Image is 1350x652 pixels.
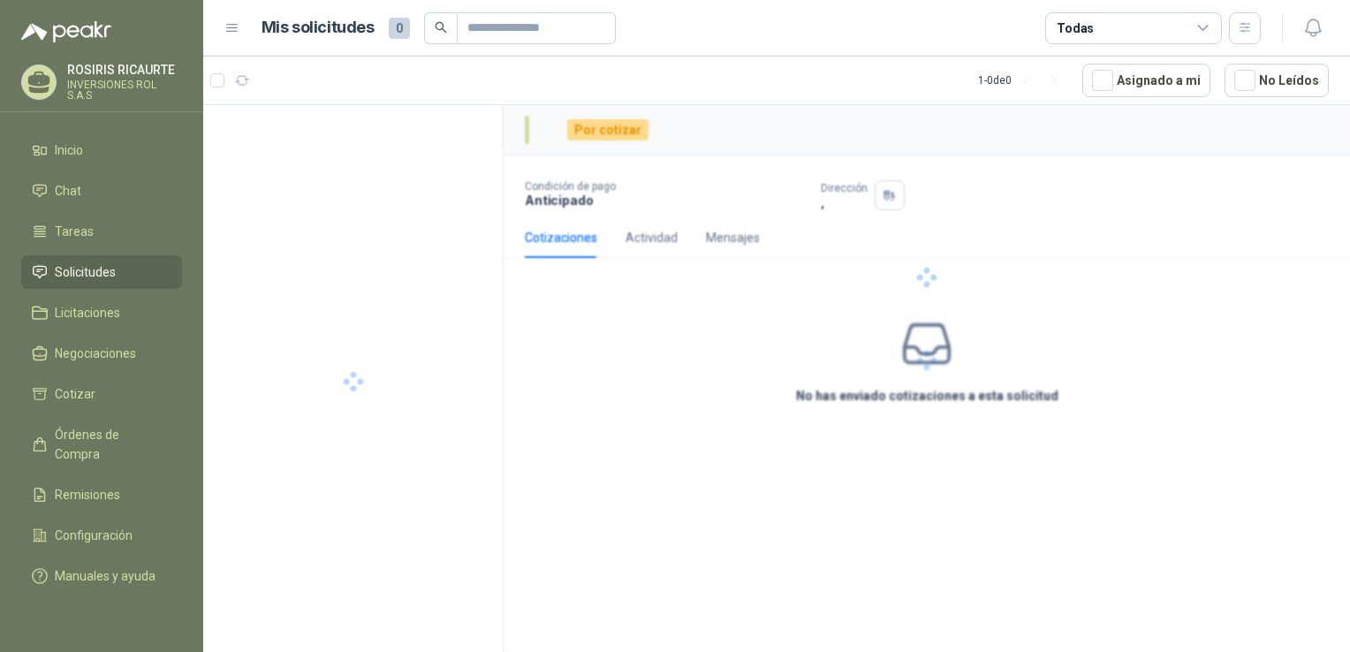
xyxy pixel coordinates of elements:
[1225,64,1329,97] button: No Leídos
[389,18,410,39] span: 0
[21,519,182,552] a: Configuración
[1057,19,1094,38] div: Todas
[21,478,182,512] a: Remisiones
[55,140,83,160] span: Inicio
[55,566,155,586] span: Manuales y ayuda
[55,384,95,404] span: Cotizar
[67,64,182,76] p: ROSIRIS RICAURTE
[1082,64,1210,97] button: Asignado a mi
[55,181,81,201] span: Chat
[21,559,182,593] a: Manuales y ayuda
[55,222,94,241] span: Tareas
[21,174,182,208] a: Chat
[55,485,120,504] span: Remisiones
[21,215,182,248] a: Tareas
[55,526,133,545] span: Configuración
[55,262,116,282] span: Solicitudes
[21,255,182,289] a: Solicitudes
[21,337,182,370] a: Negociaciones
[978,66,1068,95] div: 1 - 0 de 0
[21,418,182,471] a: Órdenes de Compra
[21,296,182,330] a: Licitaciones
[55,344,136,363] span: Negociaciones
[55,425,165,464] span: Órdenes de Compra
[21,377,182,411] a: Cotizar
[55,303,120,322] span: Licitaciones
[21,21,111,42] img: Logo peakr
[67,80,182,101] p: INVERSIONES ROL S.A.S
[262,15,375,41] h1: Mis solicitudes
[435,21,447,34] span: search
[21,133,182,167] a: Inicio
